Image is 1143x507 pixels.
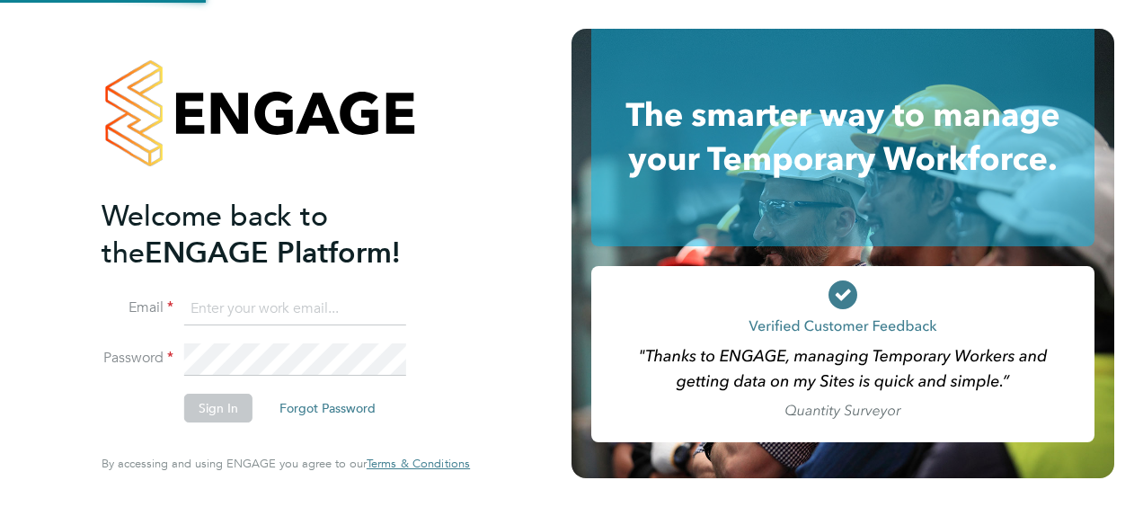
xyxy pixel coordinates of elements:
span: By accessing and using ENGAGE you agree to our [102,456,470,471]
button: Sign In [184,394,253,422]
a: Terms & Conditions [367,457,470,471]
span: Terms & Conditions [367,456,470,471]
label: Email [102,298,173,317]
label: Password [102,349,173,368]
button: Forgot Password [265,394,390,422]
input: Enter your work email... [184,293,406,325]
span: Welcome back to the [102,199,328,271]
h2: ENGAGE Platform! [102,198,452,271]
